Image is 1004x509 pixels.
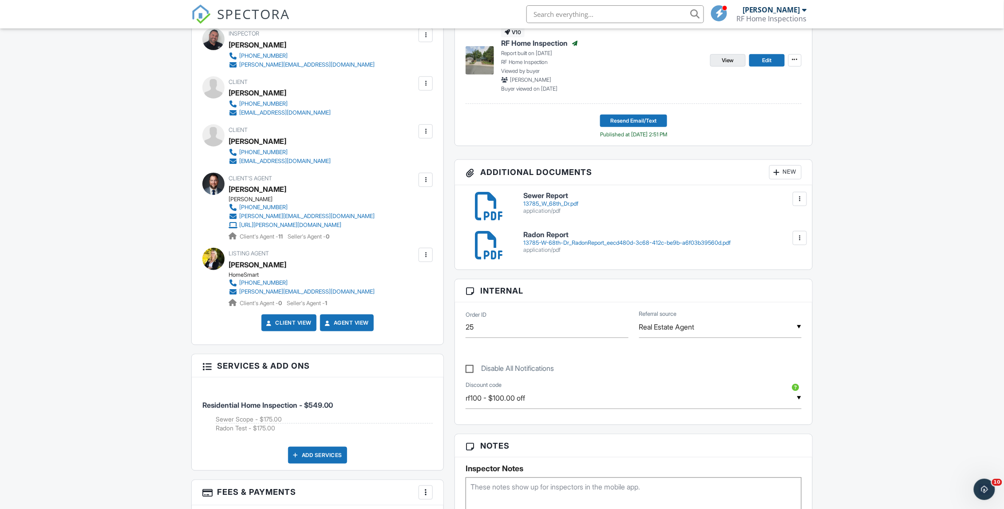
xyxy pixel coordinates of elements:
[278,300,282,306] strong: 0
[229,258,286,271] a: [PERSON_NAME]
[523,192,802,215] a: Sewer Report 13785_W_68th_Dr.pdf application/pdf
[325,300,327,306] strong: 1
[239,52,288,60] div: [PHONE_NUMBER]
[523,192,802,200] h6: Sewer Report
[229,135,286,148] div: [PERSON_NAME]
[736,14,807,23] div: RF Home Inspections
[466,464,802,473] h5: Inspector Notes
[217,4,290,23] span: SPECTORA
[229,278,375,287] a: [PHONE_NUMBER]
[326,233,329,240] strong: 0
[239,288,375,295] div: [PERSON_NAME][EMAIL_ADDRESS][DOMAIN_NAME]
[216,415,433,424] li: Add on: Sewer Scope
[229,250,269,257] span: Listing Agent
[992,479,1002,486] span: 10
[288,233,329,240] span: Seller's Agent -
[229,99,331,108] a: [PHONE_NUMBER]
[239,279,288,286] div: [PHONE_NUMBER]
[239,158,331,165] div: [EMAIL_ADDRESS][DOMAIN_NAME]
[202,401,333,410] span: Residential Home Inspection - $549.00
[239,222,341,229] div: [URL][PERSON_NAME][DOMAIN_NAME]
[229,148,331,157] a: [PHONE_NUMBER]
[523,231,802,254] a: Radon Report 13785-W-68th-Dr_RadonReport_eecd480d-3c68-412c-be9b-a6f03b39560d.pdf application/pdf
[288,447,347,464] div: Add Services
[229,203,375,212] a: [PHONE_NUMBER]
[526,5,704,23] input: Search everything...
[229,38,286,52] div: [PERSON_NAME]
[239,213,375,220] div: [PERSON_NAME][EMAIL_ADDRESS][DOMAIN_NAME]
[239,61,375,68] div: [PERSON_NAME][EMAIL_ADDRESS][DOMAIN_NAME]
[229,221,375,230] a: [URL][PERSON_NAME][DOMAIN_NAME]
[523,231,802,239] h6: Radon Report
[523,200,802,207] div: 13785_W_68th_Dr.pdf
[229,60,375,69] a: [PERSON_NAME][EMAIL_ADDRESS][DOMAIN_NAME]
[229,30,259,37] span: Inspector
[229,52,375,60] a: [PHONE_NUMBER]
[239,149,288,156] div: [PHONE_NUMBER]
[265,318,312,327] a: Client View
[192,480,443,505] h3: Fees & Payments
[278,233,283,240] strong: 11
[466,381,502,389] label: Discount code
[229,212,375,221] a: [PERSON_NAME][EMAIL_ADDRESS][DOMAIN_NAME]
[287,300,327,306] span: Seller's Agent -
[229,127,248,133] span: Client
[229,287,375,296] a: [PERSON_NAME][EMAIL_ADDRESS][DOMAIN_NAME]
[455,160,812,185] h3: Additional Documents
[523,239,802,247] div: 13785-W-68th-Dr_RadonReport_eecd480d-3c68-412c-be9b-a6f03b39560d.pdf
[202,384,433,440] li: Service: Residential Home Inspection
[229,108,331,117] a: [EMAIL_ADDRESS][DOMAIN_NAME]
[455,279,812,302] h3: Internal
[239,100,288,107] div: [PHONE_NUMBER]
[239,109,331,116] div: [EMAIL_ADDRESS][DOMAIN_NAME]
[523,207,802,215] div: application/pdf
[240,300,283,306] span: Client's Agent -
[216,424,433,433] li: Add on: Radon Test
[974,479,995,500] iframe: Intercom live chat
[229,86,286,99] div: [PERSON_NAME]
[229,79,248,85] span: Client
[229,175,272,182] span: Client's Agent
[229,183,286,196] a: [PERSON_NAME]
[523,247,802,254] div: application/pdf
[466,311,486,319] label: Order ID
[229,271,382,278] div: HomeSmart
[229,196,382,203] div: [PERSON_NAME]
[455,434,812,457] h3: Notes
[743,5,800,14] div: [PERSON_NAME]
[192,354,443,378] h3: Services & Add ons
[191,12,290,31] a: SPECTORA
[323,318,369,327] a: Agent View
[229,157,331,166] a: [EMAIL_ADDRESS][DOMAIN_NAME]
[239,204,288,211] div: [PHONE_NUMBER]
[191,4,211,24] img: The Best Home Inspection Software - Spectora
[639,310,677,318] label: Referral source
[466,364,554,375] label: Disable All Notifications
[769,165,802,179] div: New
[240,233,284,240] span: Client's Agent -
